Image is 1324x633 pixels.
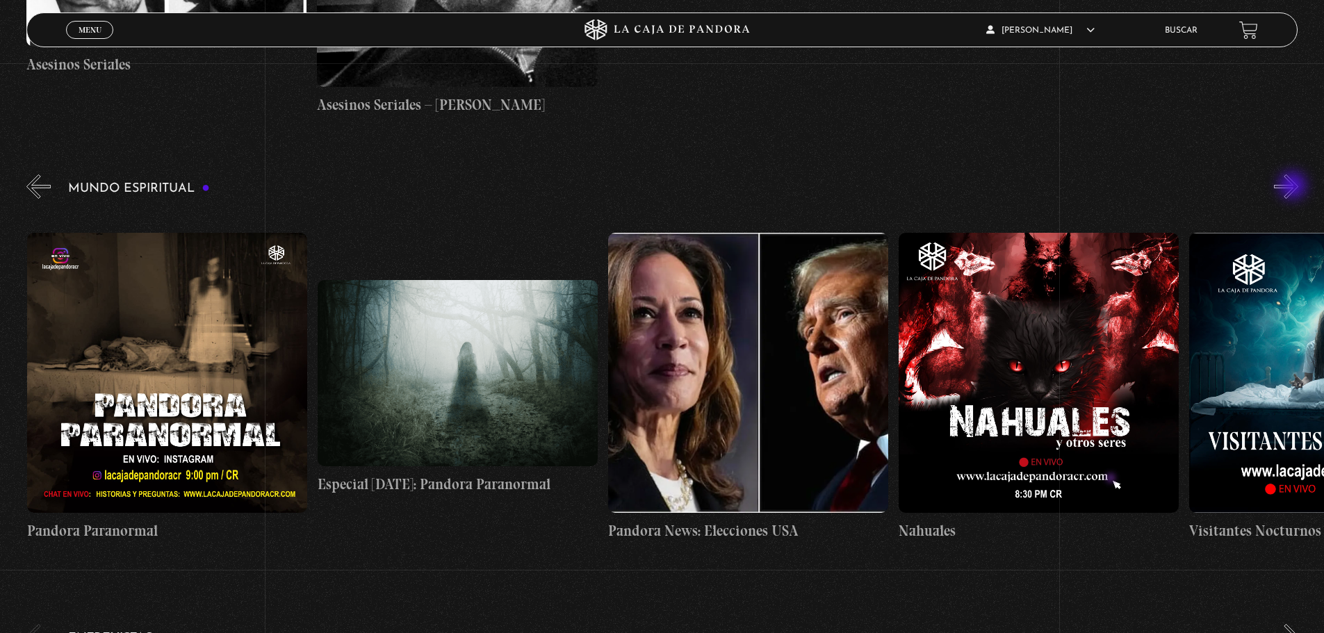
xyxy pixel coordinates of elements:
a: Especial [DATE]: Pandora Paranormal [318,209,598,566]
span: Menu [79,26,101,34]
button: Next [1274,174,1298,199]
h4: Asesinos Seriales [26,54,307,76]
span: [PERSON_NAME] [986,26,1095,35]
h3: Mundo Espiritual [68,182,210,195]
h4: Asesinos Seriales – [PERSON_NAME] [317,94,597,116]
h4: Nahuales [899,520,1179,542]
a: View your shopping cart [1239,21,1258,40]
a: Nahuales [899,209,1179,566]
a: Pandora Paranormal [27,209,307,566]
h4: Pandora Paranormal [27,520,307,542]
button: Previous [26,174,51,199]
a: Pandora News: Elecciones USA [608,209,888,566]
h4: Pandora News: Elecciones USA [608,520,888,542]
a: Buscar [1165,26,1198,35]
span: Cerrar [74,38,106,47]
h4: Especial [DATE]: Pandora Paranormal [318,473,598,495]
